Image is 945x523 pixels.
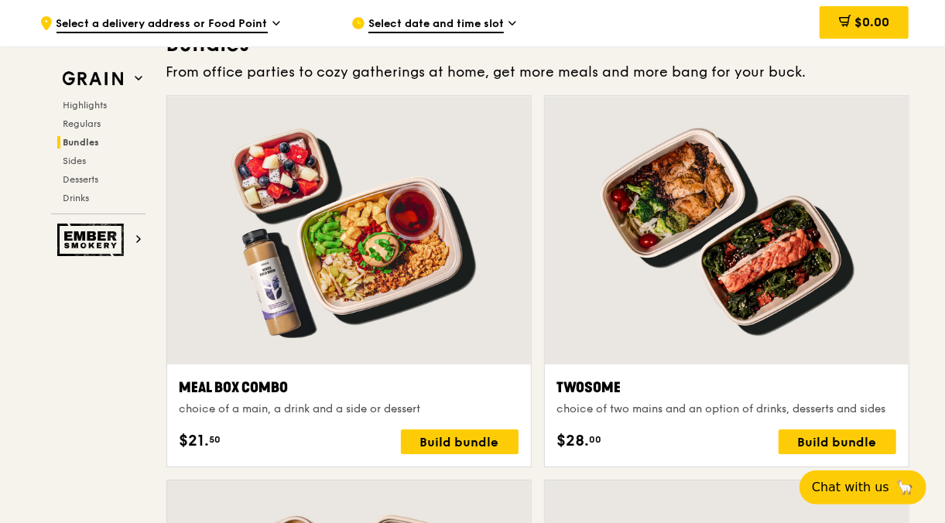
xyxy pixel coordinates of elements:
[63,118,101,129] span: Regulars
[557,402,896,417] div: choice of two mains and an option of drinks, desserts and sides
[180,402,519,417] div: choice of a main, a drink and a side or dessert
[180,429,210,453] span: $21.
[557,429,590,453] span: $28.
[401,429,519,454] div: Build bundle
[57,65,128,93] img: Grain web logo
[590,433,602,446] span: 00
[63,156,87,166] span: Sides
[180,377,519,398] div: Meal Box Combo
[895,478,914,497] span: 🦙
[368,16,504,33] span: Select date and time slot
[63,193,90,203] span: Drinks
[166,61,909,83] div: From office parties to cozy gatherings at home, get more meals and more bang for your buck.
[63,100,108,111] span: Highlights
[56,16,268,33] span: Select a delivery address or Food Point
[854,15,889,29] span: $0.00
[799,470,926,504] button: Chat with us🦙
[779,429,896,454] div: Build bundle
[57,224,128,256] img: Ember Smokery web logo
[210,433,221,446] span: 50
[557,377,896,398] div: Twosome
[812,478,889,497] span: Chat with us
[63,137,100,148] span: Bundles
[63,174,99,185] span: Desserts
